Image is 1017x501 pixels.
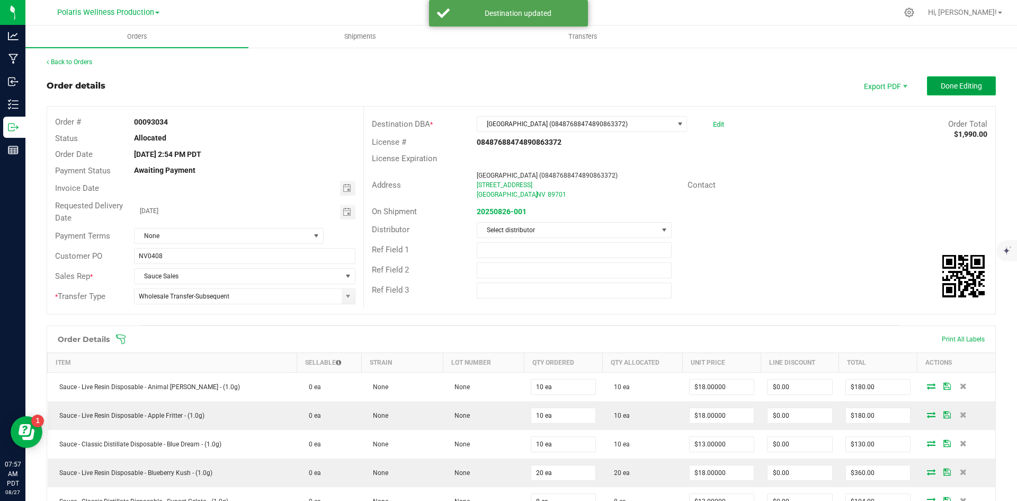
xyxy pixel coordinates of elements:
[768,437,832,452] input: 0
[55,231,110,241] span: Payment Terms
[683,353,761,373] th: Unit Price
[477,172,618,179] span: [GEOGRAPHIC_DATA] (08487688474890863372)
[554,32,612,41] span: Transfers
[456,8,580,19] div: Destination updated
[372,207,417,216] span: On Shipment
[690,380,754,394] input: 0
[57,8,154,17] span: Polaris Wellness Production
[768,465,832,480] input: 0
[948,119,987,129] span: Order Total
[853,76,916,95] li: Export PDF
[8,54,19,64] inline-svg: Manufacturing
[361,353,443,373] th: Strain
[55,183,99,193] span: Invoice Date
[58,335,110,344] h1: Order Details
[25,25,248,48] a: Orders
[955,440,971,446] span: Delete Order Detail
[113,32,162,41] span: Orders
[954,130,987,138] strong: $1,990.00
[846,465,911,480] input: 0
[55,251,102,261] span: Customer PO
[54,469,212,477] span: Sauce - Live Resin Disposable - Blueberry Kush - (1.0g)
[55,117,81,127] span: Order #
[477,138,561,146] strong: 08487688474890863372
[304,441,321,448] span: 0 ea
[531,437,596,452] input: 0
[690,408,754,423] input: 0
[761,353,839,373] th: Line Discount
[939,383,955,389] span: Save Order Detail
[372,119,430,129] span: Destination DBA
[917,353,995,373] th: Actions
[8,31,19,41] inline-svg: Analytics
[477,223,657,238] span: Select distributor
[609,383,630,391] span: 10 ea
[11,416,42,448] iframe: Resource center
[48,353,297,373] th: Item
[928,8,997,16] span: Hi, [PERSON_NAME]!
[134,166,195,174] strong: Awaiting Payment
[368,412,388,419] span: None
[8,76,19,87] inline-svg: Inbound
[548,191,566,198] span: 89701
[372,265,409,275] span: Ref Field 2
[839,353,917,373] th: Total
[768,408,832,423] input: 0
[5,488,21,496] p: 08/27
[55,201,123,223] span: Requested Delivery Date
[134,150,201,159] strong: [DATE] 2:54 PM PDT
[54,383,240,391] span: Sauce - Live Resin Disposable - Animal [PERSON_NAME] - (1.0g)
[477,181,532,189] span: [STREET_ADDRESS]
[372,245,409,254] span: Ref Field 1
[368,383,388,391] span: None
[340,205,355,219] span: Toggle calendar
[609,469,630,477] span: 20 ea
[368,441,388,448] span: None
[248,25,471,48] a: Shipments
[5,460,21,488] p: 07:57 AM PDT
[8,145,19,155] inline-svg: Reports
[477,207,527,216] a: 20250826-001
[927,76,996,95] button: Done Editing
[31,415,44,427] iframe: Resource center unread badge
[942,255,985,297] img: Scan me!
[531,380,596,394] input: 0
[372,180,401,190] span: Address
[134,134,166,142] strong: Allocated
[449,469,470,477] span: None
[330,32,390,41] span: Shipments
[939,411,955,418] span: Save Order Detail
[955,383,971,389] span: Delete Order Detail
[531,465,596,480] input: 0
[372,137,406,147] span: License #
[47,80,105,92] div: Order details
[690,465,754,480] input: 0
[602,353,682,373] th: Qty Allocated
[368,469,388,477] span: None
[372,285,409,295] span: Ref Field 3
[531,408,596,423] input: 0
[955,469,971,475] span: Delete Order Detail
[477,117,673,131] span: [GEOGRAPHIC_DATA] (08487688474890863372)
[609,412,630,419] span: 10 ea
[768,380,832,394] input: 0
[134,118,168,126] strong: 00093034
[55,134,78,143] span: Status
[55,271,90,281] span: Sales Rep
[449,412,470,419] span: None
[690,437,754,452] input: 0
[304,412,321,419] span: 0 ea
[939,440,955,446] span: Save Order Detail
[846,380,911,394] input: 0
[304,383,321,391] span: 0 ea
[713,120,724,128] a: Edit
[304,469,321,477] span: 0 ea
[135,228,310,243] span: None
[537,191,546,198] span: NV
[135,269,341,284] span: Sauce Sales
[939,469,955,475] span: Save Order Detail
[372,154,437,163] span: License Expiration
